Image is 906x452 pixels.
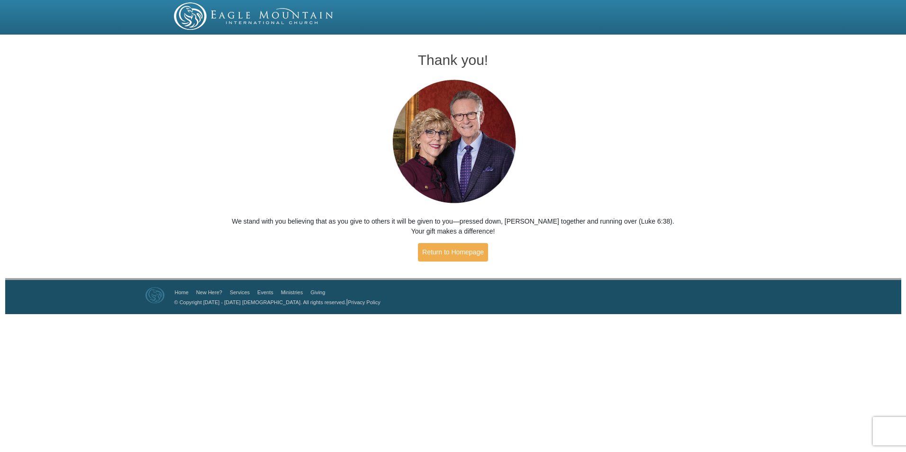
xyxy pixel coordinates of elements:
[232,52,675,68] h1: Thank you!
[418,243,488,262] a: Return to Homepage
[196,289,222,295] a: New Here?
[310,289,325,295] a: Giving
[232,217,675,236] p: We stand with you believing that as you give to others it will be given to you—pressed down, [PER...
[174,2,334,30] img: EMIC
[230,289,250,295] a: Services
[175,289,189,295] a: Home
[171,297,381,307] p: |
[174,299,346,305] a: © Copyright [DATE] - [DATE] [DEMOGRAPHIC_DATA]. All rights reserved.
[281,289,303,295] a: Ministries
[257,289,273,295] a: Events
[383,77,523,207] img: Pastors George and Terri Pearsons
[145,287,164,303] img: Eagle Mountain International Church
[348,299,380,305] a: Privacy Policy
